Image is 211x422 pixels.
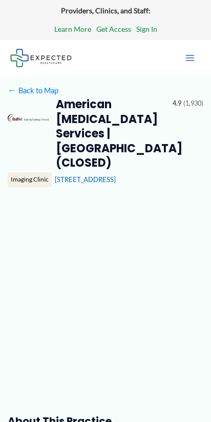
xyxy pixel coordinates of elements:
[54,23,91,36] a: Learn More
[96,23,131,36] a: Get Access
[56,97,165,170] h2: American [MEDICAL_DATA] Services | [GEOGRAPHIC_DATA] (CLOSED)
[61,6,151,15] strong: Providers, Clinics, and Staff:
[8,172,52,187] div: Imaging Clinic
[8,86,17,95] span: ←
[10,49,72,67] img: Expected Healthcare Logo - side, dark font, small
[55,175,116,184] a: [STREET_ADDRESS]
[8,84,58,97] a: ←Back to Map
[136,23,157,36] a: Sign In
[179,47,201,69] button: Main menu toggle
[173,97,181,110] span: 4.9
[183,97,203,110] span: (1,930)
